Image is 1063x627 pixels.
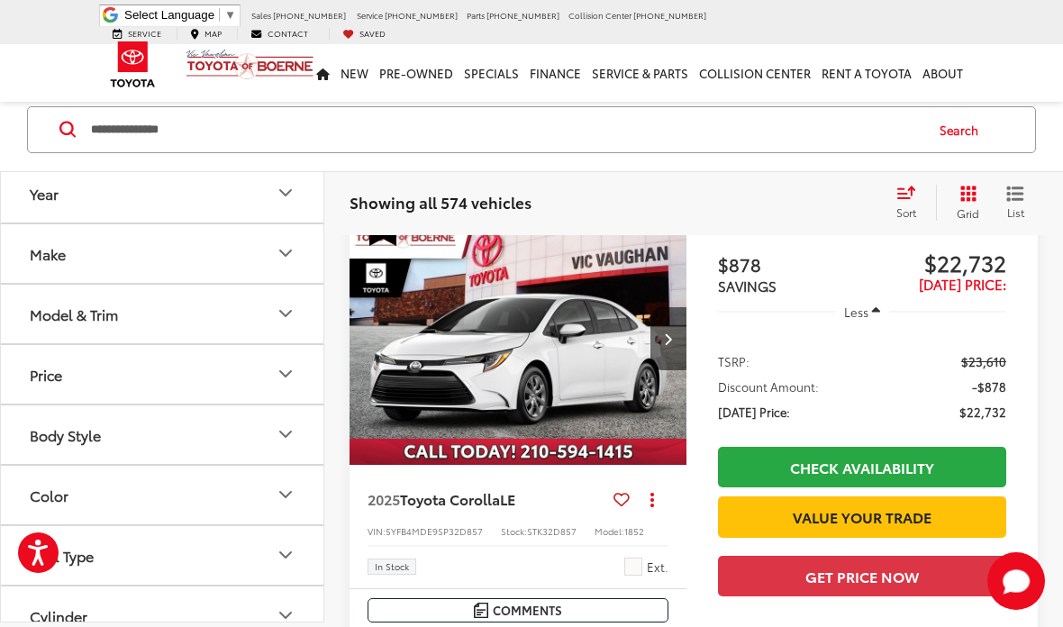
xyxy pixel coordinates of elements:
span: Discount Amount: [718,377,819,395]
span: $22,732 [959,403,1006,421]
div: Fuel Type [275,544,296,566]
button: Next image [650,307,686,370]
span: [PHONE_NUMBER] [385,9,458,21]
span: Map [204,27,222,39]
a: Value Your Trade [718,496,1006,537]
span: TSRP: [718,352,750,370]
button: Comments [368,598,668,622]
span: Collision Center [568,9,631,21]
span: Saved [359,27,386,39]
a: Service [99,28,175,40]
div: Make [30,245,66,262]
input: Search by Make, Model, or Keyword [89,108,922,151]
span: List [1006,204,1024,220]
a: 2025Toyota CorollaLE [368,489,606,509]
div: Year [30,185,59,202]
button: Get Price Now [718,556,1006,596]
span: VIN: [368,524,386,538]
div: Price [275,363,296,385]
span: 5YFB4MDE9SP32D857 [386,524,483,538]
img: Toyota [99,35,167,94]
button: List View [993,185,1038,221]
span: Showing all 574 vehicles [350,191,531,213]
span: [DATE] Price: [919,274,1006,294]
div: Cylinder [30,607,87,624]
span: Model: [595,524,624,538]
button: ColorColor [1,466,325,524]
span: SAVINGS [718,276,777,295]
span: 2025 [368,488,400,509]
button: Model & TrimModel & Trim [1,285,325,343]
span: ▼ [224,8,236,22]
span: LE [500,488,515,509]
span: $878 [718,250,862,277]
button: MakeMake [1,224,325,283]
span: 1852 [624,524,644,538]
a: Home [311,44,335,102]
div: Fuel Type [30,547,94,564]
span: Toyota Corolla [400,488,500,509]
span: Parts [467,9,485,21]
div: 2025 Toyota Corolla LE 0 [349,212,688,465]
span: [PHONE_NUMBER] [273,9,346,21]
div: Color [275,484,296,505]
span: [PHONE_NUMBER] [633,9,706,21]
a: Check Availability [718,447,1006,487]
a: Pre-Owned [374,44,459,102]
div: Make [275,242,296,264]
button: Search [922,107,1004,152]
a: Contact [237,28,322,40]
button: Fuel TypeFuel Type [1,526,325,585]
span: Stock: [501,524,527,538]
span: Less [844,304,868,320]
a: 2025 Toyota Corolla LE2025 Toyota Corolla LE2025 Toyota Corolla LE2025 Toyota Corolla LE [349,212,688,465]
button: Body StyleBody Style [1,405,325,464]
a: Select Language​ [124,8,236,22]
svg: Start Chat [987,552,1045,610]
img: 2025 Toyota Corolla LE [349,212,688,467]
div: Model & Trim [30,305,118,323]
span: Sales [251,9,271,21]
span: In Stock [375,562,409,571]
div: Color [30,486,68,504]
a: Service & Parts: Opens in a new tab [586,44,694,102]
span: STK32D857 [527,524,577,538]
span: Ext. [647,559,668,576]
a: Finance [524,44,586,102]
div: Year [275,182,296,204]
span: $23,610 [961,352,1006,370]
span: ​ [219,8,220,22]
span: dropdown dots [650,492,654,506]
div: Cylinder [275,604,296,626]
a: New [335,44,374,102]
div: Body Style [275,423,296,445]
div: Price [30,366,62,383]
img: Vic Vaughan Toyota of Boerne [186,49,314,80]
span: Service [357,9,383,21]
a: Specials [459,44,524,102]
button: PricePrice [1,345,325,404]
button: YearYear [1,164,325,223]
a: Collision Center [694,44,816,102]
a: Rent a Toyota [816,44,917,102]
button: Grid View [936,185,993,221]
span: $22,732 [862,249,1006,276]
span: Grid [957,205,979,221]
a: My Saved Vehicles [329,28,399,40]
span: Sort [896,204,916,220]
span: [DATE] Price: [718,403,790,421]
span: Select Language [124,8,214,22]
div: Body Style [30,426,101,443]
span: Comments [493,602,562,619]
img: Comments [474,603,488,618]
button: Less [835,295,889,328]
div: Model & Trim [275,303,296,324]
button: Toggle Chat Window [987,552,1045,610]
button: Select sort value [887,185,936,221]
a: About [917,44,968,102]
span: Contact [268,27,308,39]
a: Map [177,28,235,40]
span: Ice Cap [624,558,642,576]
span: Service [128,27,161,39]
